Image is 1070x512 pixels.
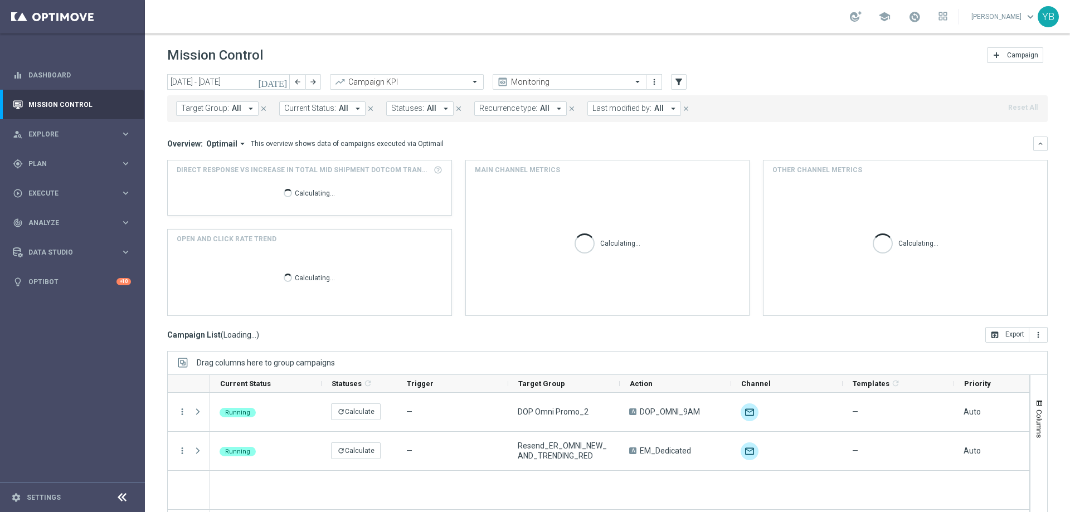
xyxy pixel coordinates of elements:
a: Optibot [28,267,116,296]
button: play_circle_outline Execute keyboard_arrow_right [12,189,132,198]
button: lightbulb Optibot +10 [12,277,132,286]
i: equalizer [13,70,23,80]
button: close [259,103,269,115]
span: Action [630,379,653,388]
button: equalizer Dashboard [12,71,132,80]
h4: OPEN AND CLICK RATE TREND [177,234,276,244]
div: YB [1038,6,1059,27]
i: keyboard_arrow_right [120,217,131,228]
span: Last modified by: [592,104,651,113]
i: close [568,105,576,113]
button: close [567,103,577,115]
span: A [629,447,636,454]
i: arrow_drop_down [246,104,256,114]
span: Resend_ER_OMNI_NEW_AND_TRENDING_RED [518,441,610,461]
p: Calculating... [898,237,938,248]
span: Current Status [220,379,271,388]
a: Dashboard [28,60,131,90]
i: refresh [891,379,900,388]
span: Running [225,409,250,416]
div: Data Studio [13,247,120,257]
span: Channel [741,379,771,388]
i: add [992,51,1001,60]
a: Mission Control [28,90,131,119]
i: arrow_drop_down [353,104,363,114]
button: close [681,103,691,115]
div: Execute [13,188,120,198]
button: gps_fixed Plan keyboard_arrow_right [12,159,132,168]
i: trending_up [334,76,346,87]
button: more_vert [649,75,660,89]
div: This overview shows data of campaigns executed via Optimail [251,139,444,149]
i: close [455,105,463,113]
span: Loading... [223,330,256,340]
i: person_search [13,129,23,139]
i: play_circle_outline [13,188,23,198]
i: preview [497,76,508,87]
button: Recurrence type: All arrow_drop_down [474,101,567,116]
span: Target Group: [181,104,229,113]
span: All [232,104,241,113]
i: arrow_drop_down [668,104,678,114]
p: Calculating... [600,237,640,248]
button: close [366,103,376,115]
button: person_search Explore keyboard_arrow_right [12,130,132,139]
colored-tag: Running [220,407,256,417]
colored-tag: Running [220,446,256,456]
span: Auto [964,407,981,416]
div: Data Studio keyboard_arrow_right [12,248,132,257]
a: [PERSON_NAME]keyboard_arrow_down [970,8,1038,25]
span: Trigger [407,379,434,388]
span: Execute [28,190,120,197]
span: Priority [964,379,991,388]
h3: Campaign List [167,330,259,340]
i: close [260,105,267,113]
i: refresh [337,408,345,416]
span: Current Status: [284,104,336,113]
span: Plan [28,160,120,167]
i: open_in_browser [990,330,999,339]
h4: Main channel metrics [475,165,560,175]
button: Mission Control [12,100,132,109]
img: Optimail [741,442,758,460]
span: Analyze [28,220,120,226]
button: close [454,103,464,115]
span: ( [221,330,223,340]
i: close [367,105,374,113]
span: All [654,104,664,113]
button: track_changes Analyze keyboard_arrow_right [12,218,132,227]
ng-select: Campaign KPI [330,74,484,90]
i: more_vert [1034,330,1043,339]
i: arrow_forward [309,78,317,86]
a: Settings [27,494,61,501]
ng-select: Monitoring [493,74,646,90]
button: more_vert [177,446,187,456]
span: Data Studio [28,249,120,256]
button: [DATE] [256,74,290,91]
span: Calculate column [889,377,900,389]
div: Explore [13,129,120,139]
span: school [878,11,891,23]
i: keyboard_arrow_right [120,247,131,257]
multiple-options-button: Export to CSV [985,330,1048,339]
button: Last modified by: All arrow_drop_down [587,101,681,116]
span: Direct Response VS Increase In Total Mid Shipment Dotcom Transaction Amount [177,165,430,175]
span: — [406,407,412,416]
span: All [427,104,436,113]
span: Drag columns here to group campaigns [197,358,335,367]
i: lightbulb [13,277,23,287]
i: keyboard_arrow_right [120,188,131,198]
button: arrow_back [290,74,305,90]
span: Calculate column [362,377,372,389]
button: Current Status: All arrow_drop_down [279,101,366,116]
i: keyboard_arrow_right [120,129,131,139]
span: — [406,446,412,455]
button: more_vert [177,407,187,417]
i: arrow_drop_down [237,139,247,149]
div: Row Groups [197,358,335,367]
